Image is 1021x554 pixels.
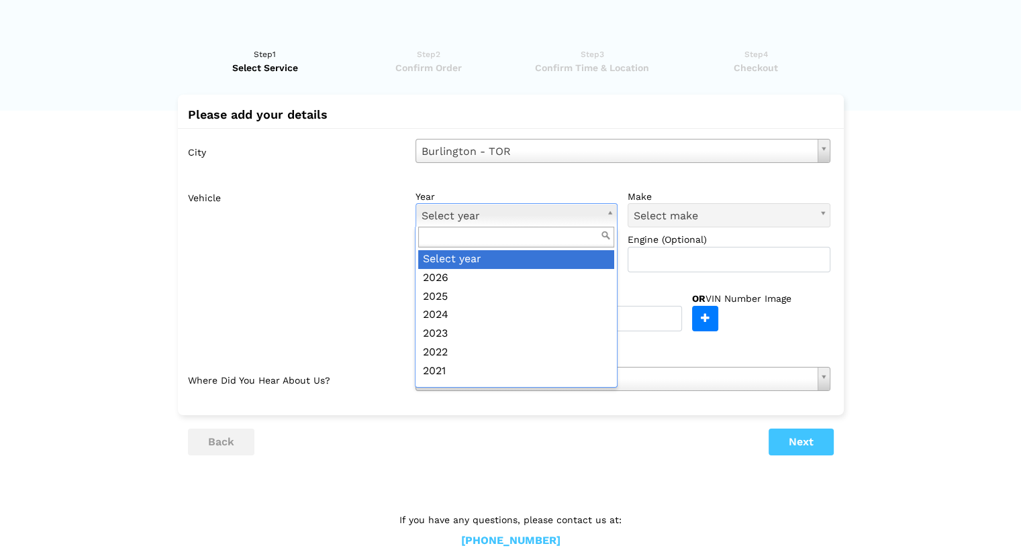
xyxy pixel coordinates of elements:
div: 2021 [418,362,614,381]
div: 2024 [418,306,614,325]
div: 2026 [418,269,614,288]
div: 2020 [418,381,614,400]
div: 2022 [418,343,614,362]
div: Select year [418,250,614,269]
div: 2023 [418,325,614,343]
div: 2025 [418,288,614,307]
